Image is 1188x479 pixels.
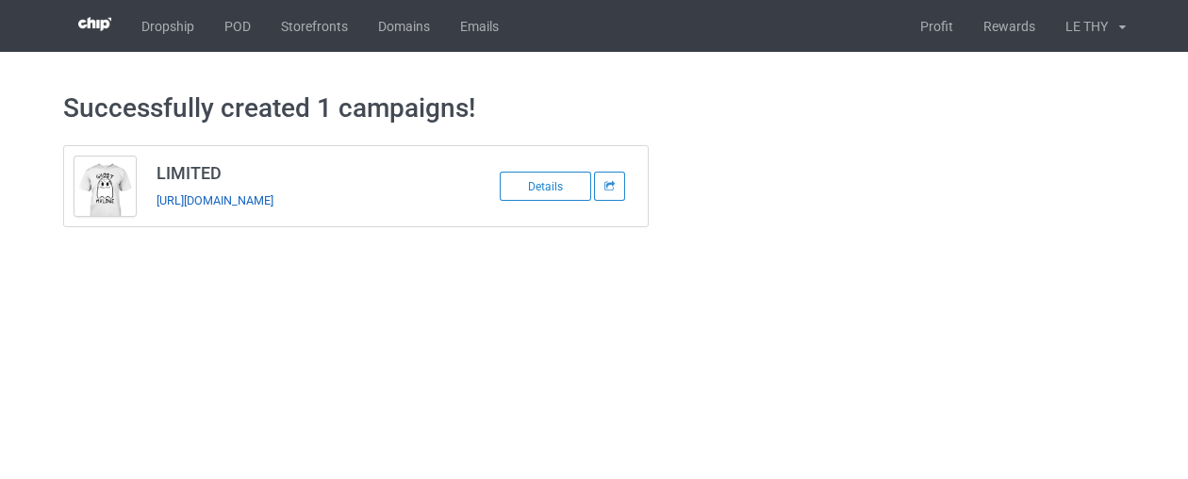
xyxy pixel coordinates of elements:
[78,17,111,31] img: 3d383065fc803cdd16c62507c020ddf8.png
[157,162,454,184] h3: LIMITED
[500,178,594,193] a: Details
[1050,3,1108,50] div: LE THY
[63,91,1126,125] h1: Successfully created 1 campaigns!
[500,172,591,201] div: Details
[157,193,273,207] a: [URL][DOMAIN_NAME]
